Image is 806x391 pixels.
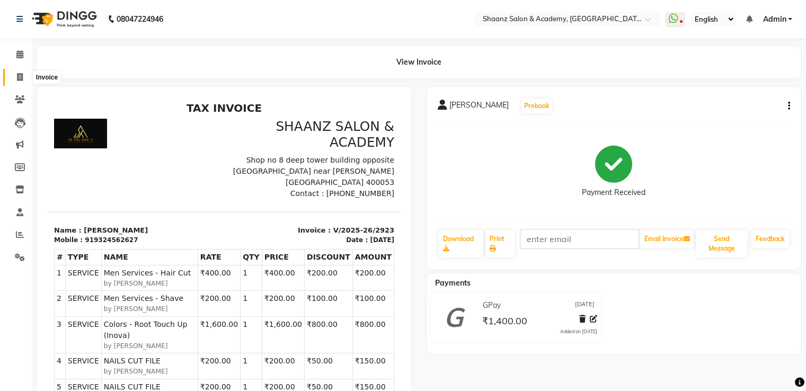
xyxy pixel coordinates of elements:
[183,128,347,138] p: Invoice : V/2025-26/2923
[256,281,305,307] td: ₹50.00
[7,152,18,168] th: #
[256,219,305,255] td: ₹800.00
[56,181,148,191] small: by [PERSON_NAME]
[435,278,471,288] span: Payments
[305,168,346,193] td: ₹200.00
[6,4,347,17] h2: TAX INVOICE
[485,230,515,257] a: Print
[56,170,148,181] span: Men Services - Hair Cut
[696,230,747,257] button: Send Message
[482,300,500,311] span: GPay
[54,152,150,168] th: NAME
[305,281,346,307] td: ₹150.00
[17,193,54,219] td: SERVICE
[582,187,645,198] div: Payment Received
[150,256,192,281] td: ₹200.00
[252,334,303,345] div: NET
[150,193,192,219] td: ₹200.00
[763,14,786,25] span: Admin
[27,4,100,34] img: logo
[183,57,347,91] p: Shop no 8 deep tower building opposite [GEOGRAPHIC_DATA] near [PERSON_NAME][GEOGRAPHIC_DATA] 400053
[33,71,60,84] div: Invoice
[449,100,509,114] span: [PERSON_NAME]
[56,258,148,269] span: NAILS CUT FILE
[150,168,192,193] td: ₹400.00
[150,152,192,168] th: RATE
[56,269,148,279] small: by [PERSON_NAME]
[575,300,595,311] span: [DATE]
[305,219,346,255] td: ₹800.00
[150,281,192,307] td: ₹200.00
[256,152,305,168] th: DISCOUNT
[214,219,256,255] td: ₹1,600.00
[256,193,305,219] td: ₹100.00
[322,138,347,147] div: [DATE]
[7,281,18,307] td: 5
[303,334,353,345] div: ₹1,400.00
[482,315,527,330] span: ₹1,400.00
[6,138,35,147] div: Mobile :
[252,323,303,334] div: DISCOUNT
[150,219,192,255] td: ₹1,600.00
[560,328,597,335] div: Added on [DATE]
[439,230,484,257] a: Download
[17,256,54,281] td: SERVICE
[193,152,215,168] th: QTY
[305,256,346,281] td: ₹150.00
[252,345,303,367] div: GRAND TOTAL
[183,21,347,53] h3: SHAANZ SALON & ACADEMY
[214,193,256,219] td: ₹200.00
[298,138,320,147] div: Date :
[193,281,215,307] td: 1
[303,345,353,367] div: ₹1,400.00
[252,312,303,323] div: SUBTOTAL
[520,229,639,249] input: enter email
[17,219,54,255] td: SERVICE
[7,256,18,281] td: 4
[193,256,215,281] td: 1
[183,91,347,102] p: Contact : [PHONE_NUMBER]
[305,152,346,168] th: AMOUNT
[37,46,801,78] div: View Invoice
[303,323,353,334] div: ₹1,200.00
[56,207,148,216] small: by [PERSON_NAME]
[56,221,148,244] span: Colors - Root Touch Up (Inova)
[56,284,148,295] span: NAILS CUT FILE
[17,152,54,168] th: TYPE
[17,168,54,193] td: SERVICE
[214,281,256,307] td: ₹200.00
[6,128,170,138] p: Name : [PERSON_NAME]
[214,152,256,168] th: PRICE
[751,230,789,248] a: Feedback
[252,367,303,378] div: Paid
[56,244,148,253] small: by [PERSON_NAME]
[7,193,18,219] td: 2
[7,219,18,255] td: 3
[56,295,148,305] small: by [PERSON_NAME]
[37,138,90,147] div: 919324562627
[193,168,215,193] td: 1
[256,168,305,193] td: ₹200.00
[521,99,552,113] button: Prebook
[256,256,305,281] td: ₹50.00
[193,193,215,219] td: 1
[214,168,256,193] td: ₹400.00
[303,367,353,378] div: ₹1,400.00
[305,193,346,219] td: ₹100.00
[214,256,256,281] td: ₹200.00
[117,4,163,34] b: 08047224946
[303,312,353,323] div: ₹2,600.00
[17,281,54,307] td: SERVICE
[640,230,694,248] button: Email Invoice
[7,168,18,193] td: 1
[56,196,148,207] span: Men Services - Shave
[193,219,215,255] td: 1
